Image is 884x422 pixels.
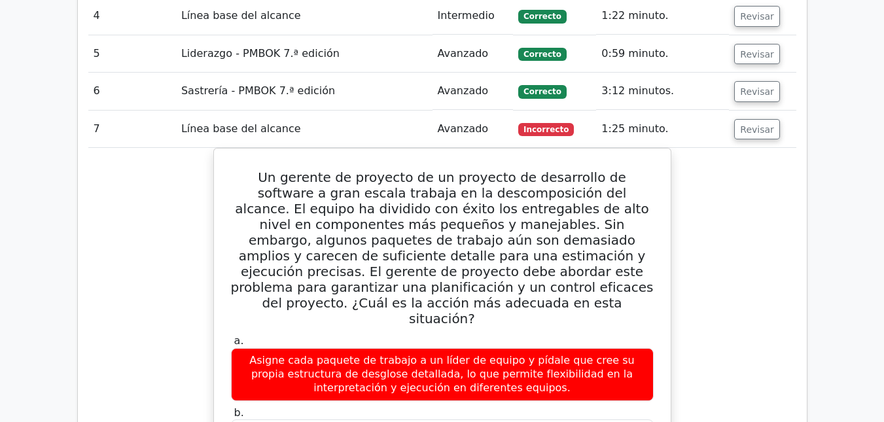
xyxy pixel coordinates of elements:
font: Liderazgo - PMBOK 7.ª edición [181,47,340,60]
font: 5 [94,47,100,60]
font: Correcto [523,12,561,21]
font: Revisar [740,86,774,97]
font: Línea base del alcance [181,122,301,135]
font: b. [234,406,244,419]
font: Revisar [740,11,774,22]
button: Revisar [734,119,780,140]
font: Correcto [523,50,561,59]
font: Avanzado [438,84,489,97]
font: Correcto [523,87,561,96]
button: Revisar [734,6,780,27]
font: 7 [94,122,100,135]
font: 1:22 minuto. [601,9,668,22]
font: 3:12 minutos. [601,84,674,97]
font: Un gerente de proyecto de un proyecto de desarrollo de software a gran escala trabaja en la desco... [231,169,654,326]
font: 1:25 minuto. [601,122,668,135]
font: a. [234,334,244,347]
button: Revisar [734,81,780,102]
font: Incorrecto [523,125,569,134]
font: 4 [94,9,100,22]
font: Línea base del alcance [181,9,301,22]
font: Avanzado [438,122,489,135]
font: Revisar [740,124,774,134]
font: Intermedio [438,9,495,22]
font: 0:59 minuto. [601,47,668,60]
button: Revisar [734,44,780,65]
font: 6 [94,84,100,97]
font: Asigne cada paquete de trabajo a un líder de equipo y pídale que cree su propia estructura de des... [249,354,634,394]
font: Sastrería - PMBOK 7.ª edición [181,84,335,97]
font: Avanzado [438,47,489,60]
font: Revisar [740,48,774,59]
